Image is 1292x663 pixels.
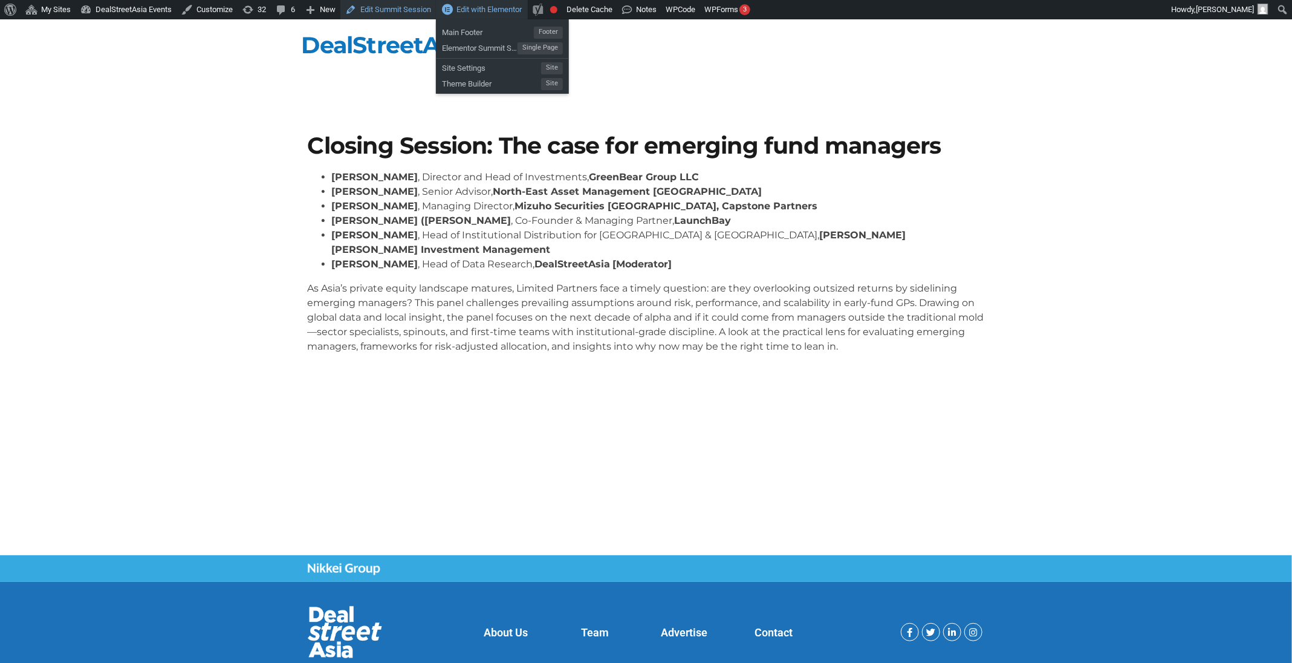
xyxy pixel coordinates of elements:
[332,228,985,257] li: , Head of Institutional Distribution for [GEOGRAPHIC_DATA] & [GEOGRAPHIC_DATA],
[739,4,750,15] div: 3
[442,39,518,54] span: Elementor Summit Session Template
[332,214,985,228] li: , Co-Founder & Managing Partner,
[442,59,541,74] span: Site Settings
[302,31,556,59] a: DealStreetAsia Events
[332,257,985,272] li: , Head of Data Research,
[755,626,793,639] a: Contact
[442,74,541,90] span: Theme Builder
[332,186,418,197] strong: [PERSON_NAME]
[308,281,985,354] p: As Asia’s private equity landscape matures, Limited Partners face a timely question: are they ove...
[332,171,418,183] strong: [PERSON_NAME]
[436,23,569,39] a: Main FooterFooter
[541,62,563,74] span: Site
[613,258,672,270] strong: [Moderator]
[661,626,707,639] a: Advertise
[332,199,985,214] li: , Managing Director,
[308,563,380,575] img: Nikkei Group
[518,42,563,54] span: Single Page
[332,200,418,212] strong: [PERSON_NAME]
[581,626,609,639] a: Team
[332,170,985,185] li: , Director and Head of Investments,
[308,134,985,157] h1: Closing Session: The case for emerging fund managers
[332,229,906,255] strong: [PERSON_NAME] [PERSON_NAME] Investment Management
[332,185,985,199] li: , Senior Advisor,
[675,215,732,226] strong: LaunchBay
[550,6,557,13] div: Focus keyphrase not set
[436,74,569,90] a: Theme BuilderSite
[541,78,563,90] span: Site
[436,39,569,54] a: Elementor Summit Session TemplateSingle Page
[484,626,528,639] a: About Us
[332,258,418,270] strong: [PERSON_NAME]
[493,186,762,197] strong: North-East Asset Management [GEOGRAPHIC_DATA]
[332,229,418,241] strong: [PERSON_NAME]
[332,215,511,226] strong: [PERSON_NAME] ([PERSON_NAME]
[1196,5,1254,14] span: [PERSON_NAME]
[442,23,534,39] span: Main Footer
[589,171,700,183] strong: GreenBear Group LLC
[515,200,818,212] strong: Mizuho Securities [GEOGRAPHIC_DATA], Capstone Partners
[436,59,569,74] a: Site SettingsSite
[535,258,611,270] strong: DealStreetAsia
[534,27,563,39] span: Footer
[456,5,522,14] span: Edit with Elementor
